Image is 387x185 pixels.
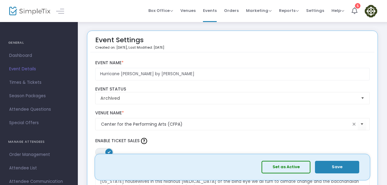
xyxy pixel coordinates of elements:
p: Created on: [DATE] [95,45,164,50]
span: Times & Tickets [9,79,69,87]
span: Season Packages [9,92,69,100]
img: question-mark [141,138,147,144]
button: Save [315,161,359,173]
span: Event Details [9,65,69,73]
span: Events [203,3,217,18]
input: Enter Event Name [95,68,370,80]
label: Venue Name [95,110,370,116]
span: , Last Modified: [DATE] [127,45,164,50]
label: Event Status [95,87,370,92]
span: Attendee List [9,164,69,172]
label: Event Name [95,60,370,66]
span: Archived [100,95,356,101]
span: Order Management [9,151,69,159]
span: Help [331,8,344,13]
button: Select [358,118,366,131]
div: Event Settings [95,34,164,52]
span: ON [107,150,110,154]
h4: GENERAL [8,37,70,49]
span: Reports [279,8,299,13]
label: Enable Ticket Sales [95,136,370,146]
div: 5 [355,3,360,9]
span: Box Office [148,8,173,13]
input: Select Venue [101,121,351,128]
span: Special Offers [9,119,69,127]
button: Select [358,92,367,104]
span: Attendee Questions [9,105,69,113]
span: Dashboard [9,52,69,60]
span: Marketing [246,8,272,13]
span: Settings [306,3,324,18]
span: Orders [224,3,239,18]
h4: MANAGE ATTENDEES [8,136,70,148]
span: clear [350,120,358,128]
button: Set as Active [262,161,310,173]
span: Venues [180,3,196,18]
